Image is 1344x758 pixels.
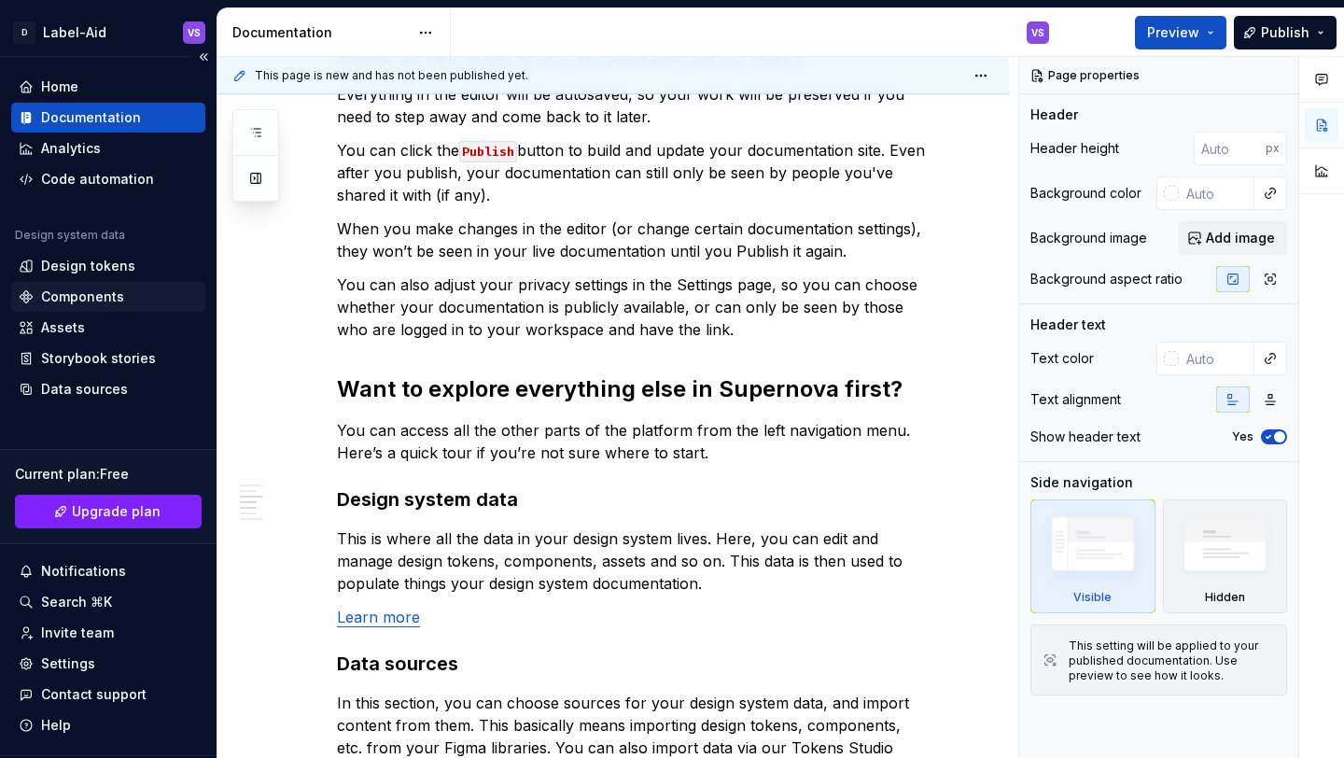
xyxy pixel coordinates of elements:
[15,495,202,528] a: Upgrade plan
[4,12,213,52] button: DLabel-AidVS
[41,685,147,704] div: Contact support
[15,228,125,243] div: Design system data
[337,651,934,677] h3: Data sources
[11,556,205,586] button: Notifications
[1179,176,1254,210] input: Auto
[41,288,124,306] div: Components
[255,68,528,83] span: This page is new and has not been published yet.
[41,593,112,611] div: Search ⌘K
[1030,270,1183,288] div: Background aspect ratio
[11,710,205,740] button: Help
[337,274,934,341] p: You can also adjust your privacy settings in the Settings page, so you can choose whether your do...
[41,562,126,581] div: Notifications
[1205,590,1245,605] div: Hidden
[41,716,71,735] div: Help
[1030,349,1094,368] div: Text color
[1179,342,1254,375] input: Auto
[11,72,205,102] a: Home
[41,257,135,275] div: Design tokens
[232,23,409,42] div: Documentation
[41,349,156,368] div: Storybook stories
[1206,229,1275,247] span: Add image
[1030,229,1147,247] div: Background image
[1073,590,1112,605] div: Visible
[1135,16,1226,49] button: Preview
[11,103,205,133] a: Documentation
[41,624,114,642] div: Invite team
[11,649,205,679] a: Settings
[337,374,934,404] h2: Want to explore everything else in Supernova first?
[41,170,154,189] div: Code automation
[11,344,205,373] a: Storybook stories
[41,77,78,96] div: Home
[43,23,106,42] div: Label-Aid
[1030,105,1078,124] div: Header
[337,83,934,128] p: Everything in the editor will be autosaved, so your work will be preserved if you need to step aw...
[459,141,517,162] code: Publish
[11,251,205,281] a: Design tokens
[11,133,205,163] a: Analytics
[1232,429,1253,444] label: Yes
[190,44,217,70] button: Collapse sidebar
[1234,16,1337,49] button: Publish
[1261,23,1309,42] span: Publish
[1069,639,1275,683] div: This setting will be applied to your published documentation. Use preview to see how it looks.
[1030,390,1121,409] div: Text alignment
[1179,221,1287,255] button: Add image
[1266,141,1280,156] p: px
[337,218,934,262] p: When you make changes in the editor (or change certain documentation settings), they won’t be see...
[1030,499,1155,613] div: Visible
[11,587,205,617] button: Search ⌘K
[1147,23,1199,42] span: Preview
[15,465,202,484] div: Current plan : Free
[337,419,934,464] p: You can access all the other parts of the platform from the left navigation menu. Here’s a quick ...
[11,618,205,648] a: Invite team
[11,164,205,194] a: Code automation
[41,318,85,337] div: Assets
[337,608,420,626] a: Learn more
[41,654,95,673] div: Settings
[1163,499,1288,613] div: Hidden
[1194,132,1266,165] input: Auto
[11,313,205,343] a: Assets
[11,282,205,312] a: Components
[72,502,161,521] span: Upgrade plan
[1030,428,1141,446] div: Show header text
[11,680,205,709] button: Contact support
[13,21,35,44] div: D
[1031,25,1044,40] div: VS
[41,380,128,399] div: Data sources
[337,139,934,206] p: You can click the button to build and update your documentation site. Even after you publish, you...
[1030,184,1141,203] div: Background color
[41,108,141,127] div: Documentation
[11,374,205,404] a: Data sources
[188,25,201,40] div: VS
[1030,139,1119,158] div: Header height
[41,139,101,158] div: Analytics
[337,527,934,595] p: This is where all the data in your design system lives. Here, you can edit and manage design toke...
[1030,473,1133,492] div: Side navigation
[337,486,934,512] h3: Design system data
[1030,316,1106,334] div: Header text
